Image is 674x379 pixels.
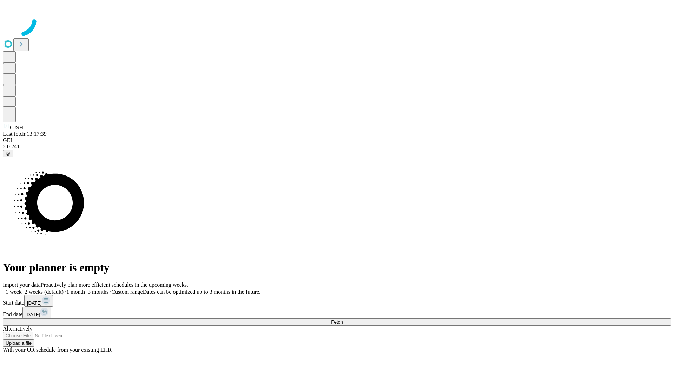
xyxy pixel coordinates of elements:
[3,282,41,288] span: Import your data
[6,151,11,156] span: @
[6,289,22,295] span: 1 week
[66,289,85,295] span: 1 month
[143,289,260,295] span: Dates can be optimized up to 3 months in the future.
[111,289,143,295] span: Custom range
[3,295,671,307] div: Start date
[3,326,32,332] span: Alternatively
[27,300,42,306] span: [DATE]
[25,312,40,317] span: [DATE]
[25,289,64,295] span: 2 weeks (default)
[3,150,13,157] button: @
[3,131,47,137] span: Last fetch: 13:17:39
[88,289,108,295] span: 3 months
[22,307,51,318] button: [DATE]
[3,339,34,347] button: Upload a file
[24,295,53,307] button: [DATE]
[3,318,671,326] button: Fetch
[3,347,112,353] span: With your OR schedule from your existing EHR
[41,282,188,288] span: Proactively plan more efficient schedules in the upcoming weeks.
[331,319,343,325] span: Fetch
[3,307,671,318] div: End date
[3,144,671,150] div: 2.0.241
[10,125,23,131] span: GJSH
[3,137,671,144] div: GEI
[3,261,671,274] h1: Your planner is empty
